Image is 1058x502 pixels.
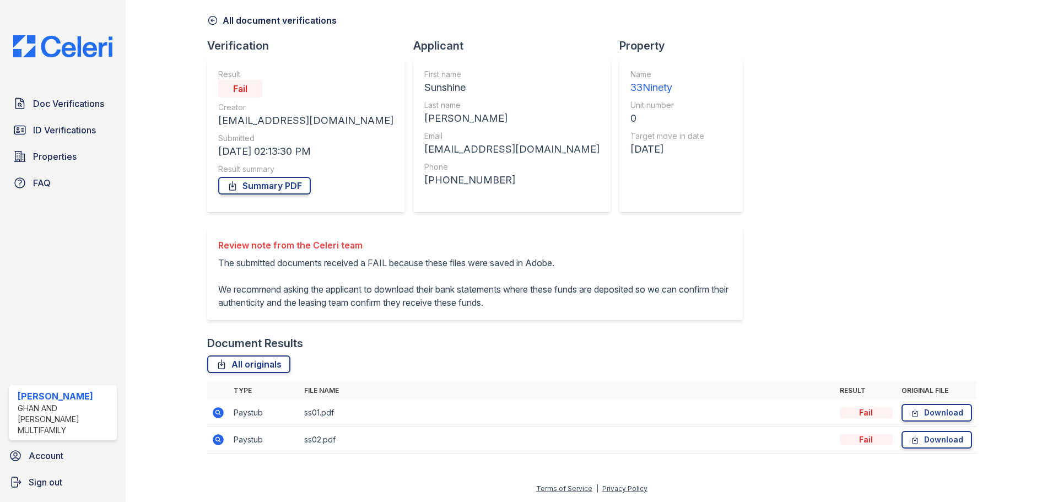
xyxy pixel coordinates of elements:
[18,403,112,436] div: Ghan and [PERSON_NAME] Multifamily
[4,445,121,467] a: Account
[619,38,752,53] div: Property
[630,80,704,95] div: 33Ninety
[29,449,63,462] span: Account
[207,38,413,53] div: Verification
[840,434,893,445] div: Fail
[33,97,104,110] span: Doc Verifications
[424,161,600,172] div: Phone
[424,69,600,80] div: First name
[229,427,300,454] td: Paystub
[218,80,262,98] div: Fail
[4,35,121,57] img: CE_Logo_Blue-a8612792a0a2168367f1c8372b55b34899dd931a85d93a1a3d3e32e68fde9ad4.png
[424,142,600,157] div: [EMAIL_ADDRESS][DOMAIN_NAME]
[229,400,300,427] td: Paystub
[424,131,600,142] div: Email
[424,100,600,111] div: Last name
[424,172,600,188] div: [PHONE_NUMBER]
[218,177,311,195] a: Summary PDF
[9,172,117,194] a: FAQ
[33,123,96,137] span: ID Verifications
[9,119,117,141] a: ID Verifications
[840,407,893,418] div: Fail
[897,382,976,400] th: Original file
[300,427,835,454] td: ss02.pdf
[218,144,393,159] div: [DATE] 02:13:30 PM
[18,390,112,403] div: [PERSON_NAME]
[207,355,290,373] a: All originals
[4,471,121,493] a: Sign out
[218,113,393,128] div: [EMAIL_ADDRESS][DOMAIN_NAME]
[218,102,393,113] div: Creator
[229,382,300,400] th: Type
[413,38,619,53] div: Applicant
[630,111,704,126] div: 0
[835,382,897,400] th: Result
[33,150,77,163] span: Properties
[902,431,972,449] a: Download
[300,400,835,427] td: ss01.pdf
[9,93,117,115] a: Doc Verifications
[536,484,592,493] a: Terms of Service
[29,476,62,489] span: Sign out
[207,336,303,351] div: Document Results
[218,69,393,80] div: Result
[630,131,704,142] div: Target move in date
[630,69,704,95] a: Name 33Ninety
[9,145,117,168] a: Properties
[424,80,600,95] div: Sunshine
[902,404,972,422] a: Download
[207,14,337,27] a: All document verifications
[630,69,704,80] div: Name
[424,111,600,126] div: [PERSON_NAME]
[33,176,51,190] span: FAQ
[218,164,393,175] div: Result summary
[218,239,732,252] div: Review note from the Celeri team
[218,256,732,309] p: The submitted documents received a FAIL because these files were saved in Adobe. We recommend ask...
[300,382,835,400] th: File name
[596,484,598,493] div: |
[218,133,393,144] div: Submitted
[630,100,704,111] div: Unit number
[630,142,704,157] div: [DATE]
[602,484,647,493] a: Privacy Policy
